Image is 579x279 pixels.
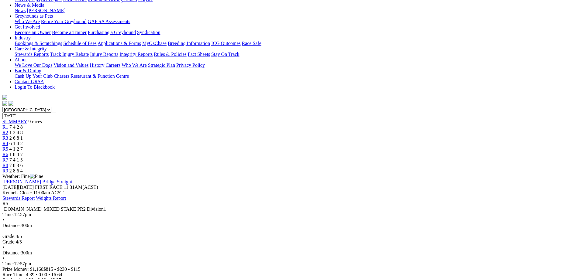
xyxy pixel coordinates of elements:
a: R5 [2,146,8,151]
a: Integrity Reports [119,52,153,57]
a: Weights Report [36,196,66,201]
a: R2 [2,130,8,135]
a: Who We Are [122,63,147,68]
a: R8 [2,163,8,168]
span: [DATE] [2,185,18,190]
span: 2 8 6 4 [9,168,23,173]
div: 12:57pm [2,212,577,217]
span: [DATE] [2,185,34,190]
span: 1 8 4 7 [9,152,23,157]
span: 7 8 3 6 [9,163,23,168]
span: 0.00 [39,272,47,277]
a: R9 [2,168,8,173]
a: SUMMARY [2,119,27,124]
a: R6 [2,152,8,157]
div: News & Media [15,8,577,13]
a: Become an Owner [15,30,51,35]
span: • [36,272,37,277]
img: twitter.svg [9,101,13,106]
a: R7 [2,157,8,162]
span: 6 1 4 2 [9,141,23,146]
span: FIRST RACE: [35,185,64,190]
a: Schedule of Fees [63,41,96,46]
a: Bar & Dining [15,68,41,73]
div: Care & Integrity [15,52,577,57]
span: 2 6 8 1 [9,135,23,141]
a: Stewards Reports [15,52,49,57]
a: Login To Blackbook [15,84,55,90]
a: Who We Are [15,19,40,24]
a: Privacy Policy [176,63,205,68]
a: We Love Our Dogs [15,63,52,68]
span: 11:31AM(ACST) [35,185,98,190]
div: Kennels Close: 11:00am ACST [2,190,577,196]
a: R1 [2,124,8,130]
div: Bar & Dining [15,73,577,79]
a: Get Involved [15,24,40,29]
a: Strategic Plan [148,63,175,68]
span: • [2,256,4,261]
span: Weather: Fine [2,174,43,179]
div: Greyhounds as Pets [15,19,577,24]
img: logo-grsa-white.png [2,95,7,100]
a: Cash Up Your Club [15,73,53,79]
a: Purchasing a Greyhound [88,30,136,35]
a: [PERSON_NAME] Bridge Straight [2,179,72,184]
a: GAP SA Assessments [88,19,130,24]
a: Fact Sheets [188,52,210,57]
div: About [15,63,577,68]
a: Contact GRSA [15,79,44,84]
span: 4 1 2 7 [9,146,23,151]
span: 7 4 2 8 [9,124,23,130]
a: Breeding Information [168,41,210,46]
div: 4/5 [2,234,577,239]
div: 4/5 [2,239,577,245]
a: Rules & Policies [154,52,187,57]
div: Get Involved [15,30,577,35]
img: Fine [30,174,43,179]
span: Time: [2,212,14,217]
span: Time: [2,261,14,266]
a: Greyhounds as Pets [15,13,53,19]
span: 4.39 [26,272,34,277]
input: Select date [2,113,56,119]
span: • [2,245,4,250]
a: Stay On Track [211,52,239,57]
a: Industry [15,35,31,40]
a: MyOzChase [142,41,167,46]
a: Careers [105,63,120,68]
a: Race Safe [242,41,261,46]
span: R5 [2,201,8,206]
span: 16.64 [51,272,62,277]
span: $815 - $230 - $115 [43,267,81,272]
span: 7 4 1 5 [9,157,23,162]
a: News & Media [15,2,44,8]
div: Industry [15,41,577,46]
img: facebook.svg [2,101,7,106]
a: Care & Integrity [15,46,47,51]
a: Retire Your Greyhound [41,19,87,24]
a: History [90,63,104,68]
a: About [15,57,27,62]
a: ICG Outcomes [211,41,240,46]
div: Prize Money: $1,160 [2,267,577,272]
a: Applications & Forms [98,41,141,46]
a: R3 [2,135,8,141]
span: Grade: [2,234,16,239]
span: Distance: [2,250,21,255]
div: 12:57pm [2,261,577,267]
a: Stewards Report [2,196,35,201]
a: R4 [2,141,8,146]
div: 300m [2,250,577,256]
a: Syndication [137,30,160,35]
a: Bookings & Scratchings [15,41,62,46]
